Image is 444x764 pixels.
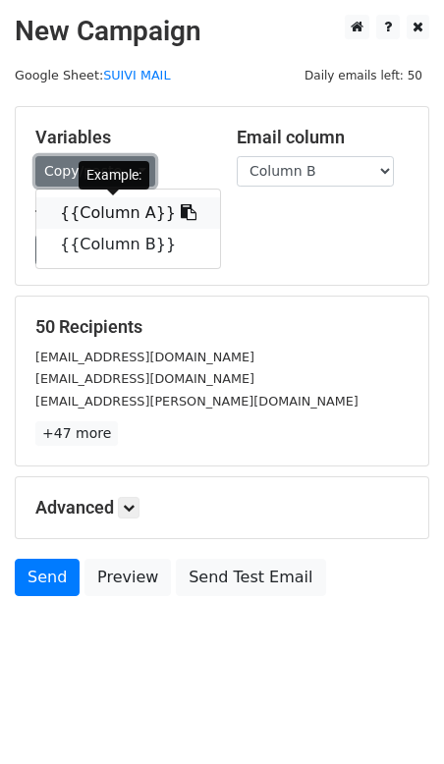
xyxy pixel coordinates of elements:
[346,670,444,764] iframe: Chat Widget
[36,229,220,260] a: {{Column B}}
[35,421,118,446] a: +47 more
[237,127,409,148] h5: Email column
[298,65,429,86] span: Daily emails left: 50
[176,559,325,596] a: Send Test Email
[15,68,170,82] small: Google Sheet:
[35,497,409,518] h5: Advanced
[84,559,171,596] a: Preview
[15,15,429,48] h2: New Campaign
[103,68,170,82] a: SUIVI MAIL
[35,156,155,187] a: Copy/paste...
[15,559,80,596] a: Send
[35,371,254,386] small: [EMAIL_ADDRESS][DOMAIN_NAME]
[35,394,359,409] small: [EMAIL_ADDRESS][PERSON_NAME][DOMAIN_NAME]
[35,127,207,148] h5: Variables
[35,316,409,338] h5: 50 Recipients
[346,670,444,764] div: Widget de chat
[35,350,254,364] small: [EMAIL_ADDRESS][DOMAIN_NAME]
[36,197,220,229] a: {{Column A}}
[298,68,429,82] a: Daily emails left: 50
[79,161,149,190] div: Example:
